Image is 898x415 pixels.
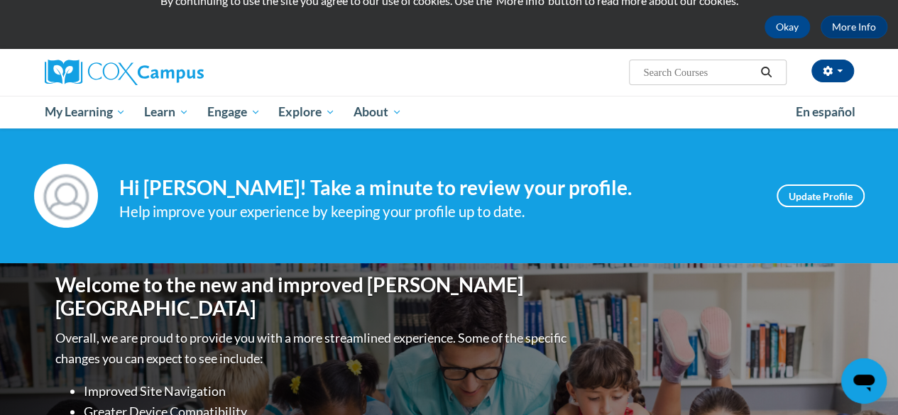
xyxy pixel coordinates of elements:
[55,273,570,321] h1: Welcome to the new and improved [PERSON_NAME][GEOGRAPHIC_DATA]
[198,96,270,128] a: Engage
[821,16,887,38] a: More Info
[787,97,865,127] a: En español
[34,164,98,228] img: Profile Image
[269,96,344,128] a: Explore
[777,184,865,207] a: Update Profile
[34,96,865,128] div: Main menu
[45,60,300,85] a: Cox Campus
[354,104,402,121] span: About
[119,176,755,200] h4: Hi [PERSON_NAME]! Take a minute to review your profile.
[35,96,136,128] a: My Learning
[765,16,810,38] button: Okay
[144,104,189,121] span: Learn
[278,104,335,121] span: Explore
[84,381,570,402] li: Improved Site Navigation
[55,328,570,369] p: Overall, we are proud to provide you with a more streamlined experience. Some of the specific cha...
[207,104,261,121] span: Engage
[135,96,198,128] a: Learn
[796,104,855,119] span: En español
[841,358,887,404] iframe: Button to launch messaging window
[45,60,204,85] img: Cox Campus
[119,200,755,223] div: Help improve your experience by keeping your profile up to date.
[811,60,854,82] button: Account Settings
[344,96,411,128] a: About
[44,104,126,121] span: My Learning
[642,64,755,81] input: Search Courses
[755,64,777,81] button: Search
